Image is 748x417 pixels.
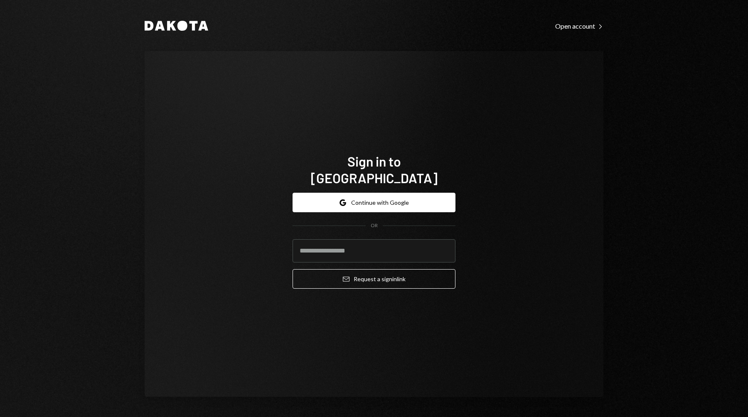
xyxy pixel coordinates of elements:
[555,21,603,30] a: Open account
[293,193,455,212] button: Continue with Google
[293,153,455,186] h1: Sign in to [GEOGRAPHIC_DATA]
[293,269,455,289] button: Request a signinlink
[555,22,603,30] div: Open account
[371,222,378,229] div: OR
